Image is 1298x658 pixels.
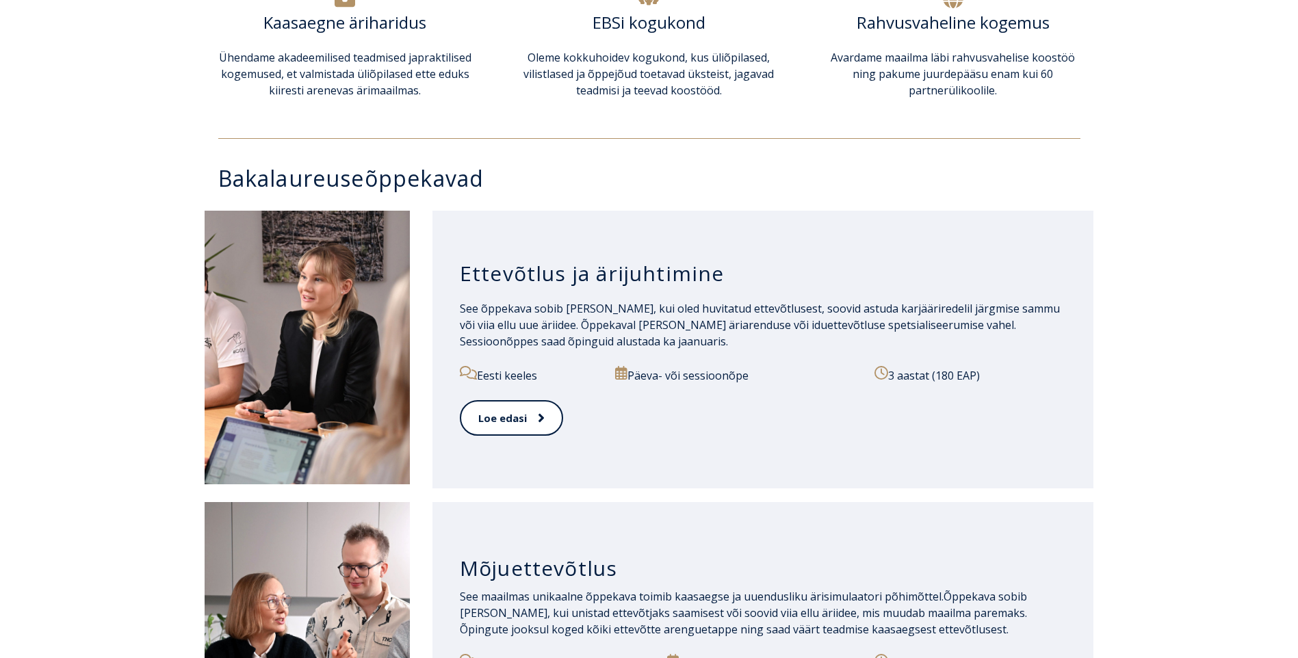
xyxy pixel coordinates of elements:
span: See maailmas unikaalne õppekava toimib kaasaegse ja uuendusliku ärisimulaatori põhimõttel. [460,589,944,604]
span: Oleme kokkuhoidev kogukond, kus üliõpilased, vilistlased ja õppejõud toetavad üksteist, jagavad t... [523,50,774,98]
h3: Bakalaureuseõppekavad [218,166,1094,190]
a: Loe edasi [460,400,563,436]
img: Ettevõtlus ja ärijuhtimine [205,211,410,484]
span: See õppekava sobib [PERSON_NAME], kui oled huvitatud ettevõtlusest, soovid astuda karjääriredelil... [460,301,1060,349]
h3: Mõjuettevõtlus [460,555,1067,581]
p: 3 aastat (180 EAP) [874,366,1066,384]
h6: Kaasaegne äriharidus [218,12,472,33]
span: Õppekava sobib [PERSON_NAME], kui unistad ettevõtjaks saamisest või soovid viia ellu äriidee, mis... [460,589,1027,637]
p: Avardame maailma läbi rahvusvahelise koostöö ning pakume juurdepääsu enam kui 60 partnerülikoolile. [826,49,1080,98]
p: Päeva- või sessioonõpe [615,366,859,384]
h6: EBSi kogukond [522,12,776,33]
span: Ühendame akadeemilised teadmised ja [219,50,417,65]
p: Eesti keeles [460,366,600,384]
h6: Rahvusvaheline kogemus [826,12,1080,33]
h3: Ettevõtlus ja ärijuhtimine [460,261,1067,287]
span: praktilised kogemused, et valmistada üliõpilased ette eduks kiiresti arenevas ärimaailmas. [221,50,471,98]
